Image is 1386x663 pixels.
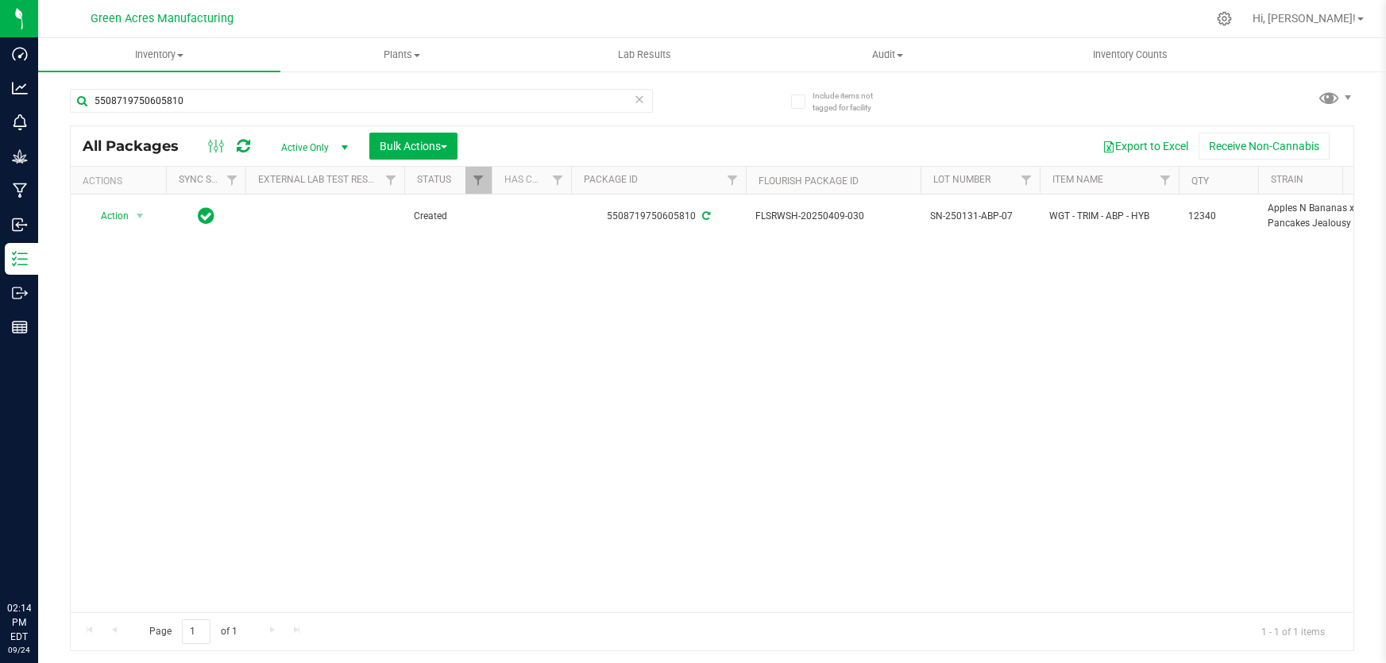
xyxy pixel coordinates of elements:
[38,48,280,62] span: Inventory
[83,137,195,155] span: All Packages
[369,133,457,160] button: Bulk Actions
[1271,174,1303,185] a: Strain
[414,209,482,224] span: Created
[12,183,28,199] inline-svg: Manufacturing
[569,209,748,224] div: 5508719750605810
[280,38,523,71] a: Plants
[380,140,447,152] span: Bulk Actions
[12,148,28,164] inline-svg: Grow
[759,175,859,187] a: Flourish Package ID
[16,536,64,584] iframe: Resource center
[12,319,28,335] inline-svg: Reports
[1188,209,1249,224] span: 12340
[634,89,645,110] span: Clear
[1249,619,1338,643] span: 1 - 1 of 1 items
[1009,38,1251,71] a: Inventory Counts
[12,114,28,130] inline-svg: Monitoring
[219,167,245,194] a: Filter
[930,209,1030,224] span: SN-250131-ABP-07
[7,644,31,656] p: 09/24
[12,251,28,267] inline-svg: Inventory
[523,38,766,71] a: Lab Results
[766,48,1007,62] span: Audit
[1152,167,1179,194] a: Filter
[596,48,693,62] span: Lab Results
[417,174,451,185] a: Status
[492,167,571,195] th: Has COA
[91,12,234,25] span: Green Acres Manufacturing
[584,174,638,185] a: Package ID
[766,38,1008,71] a: Audit
[7,601,31,644] p: 02:14 PM EDT
[38,38,280,71] a: Inventory
[281,48,522,62] span: Plants
[545,167,571,194] a: Filter
[1071,48,1189,62] span: Inventory Counts
[12,80,28,96] inline-svg: Analytics
[1214,11,1234,26] div: Manage settings
[720,167,746,194] a: Filter
[1013,167,1040,194] a: Filter
[933,174,990,185] a: Lot Number
[755,209,911,224] span: FLSRWSH-20250409-030
[1199,133,1330,160] button: Receive Non-Cannabis
[1052,174,1103,185] a: Item Name
[465,167,492,194] a: Filter
[12,285,28,301] inline-svg: Outbound
[83,175,160,187] div: Actions
[1049,209,1169,224] span: WGT - TRIM - ABP - HYB
[87,205,129,227] span: Action
[136,619,250,644] span: Page of 1
[12,46,28,62] inline-svg: Dashboard
[813,90,892,114] span: Include items not tagged for facility
[1191,175,1209,187] a: Qty
[258,174,383,185] a: External Lab Test Result
[1253,12,1356,25] span: Hi, [PERSON_NAME]!
[700,210,710,222] span: Sync from Compliance System
[1092,133,1199,160] button: Export to Excel
[198,205,214,227] span: In Sync
[12,217,28,233] inline-svg: Inbound
[70,89,653,113] input: Search Package ID, Item Name, SKU, Lot or Part Number...
[378,167,404,194] a: Filter
[182,619,210,644] input: 1
[130,205,150,227] span: select
[179,174,240,185] a: Sync Status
